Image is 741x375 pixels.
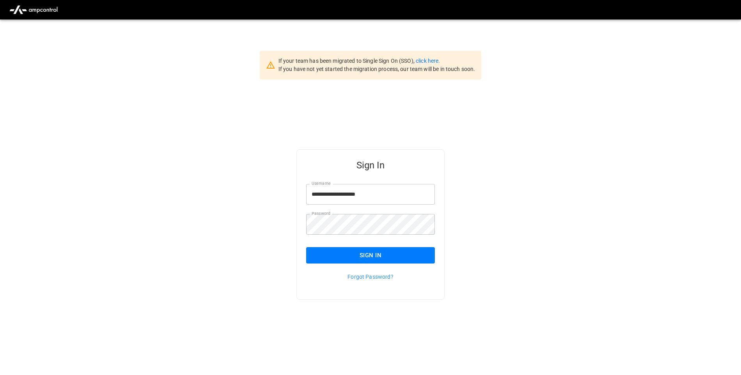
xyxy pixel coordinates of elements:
a: click here. [416,58,440,64]
p: Forgot Password? [306,273,435,281]
img: ampcontrol.io logo [6,2,61,17]
button: Sign In [306,247,435,264]
label: Username [312,180,330,187]
h5: Sign In [306,159,435,172]
span: If your team has been migrated to Single Sign On (SSO), [278,58,416,64]
span: If you have not yet started the migration process, our team will be in touch soon. [278,66,475,72]
label: Password [312,210,330,217]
